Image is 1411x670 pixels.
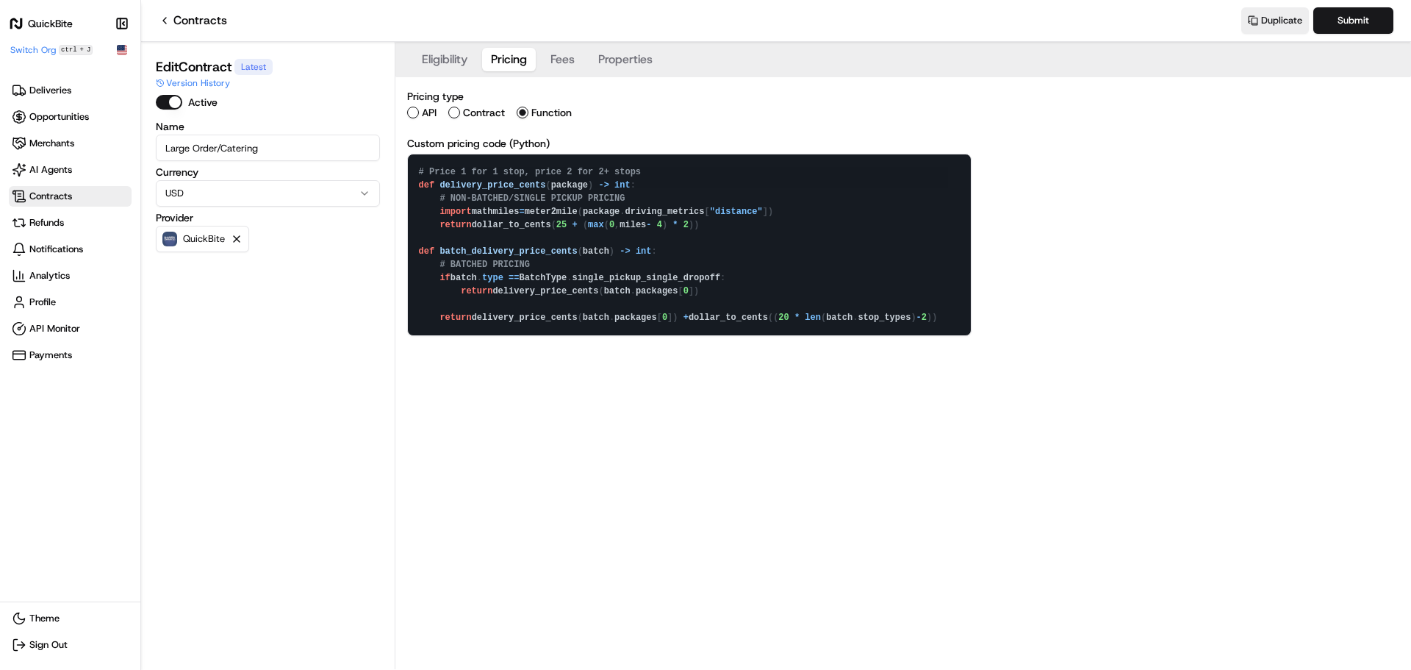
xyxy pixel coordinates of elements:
a: AI Agents [9,160,132,180]
textarea: # Price 1 for 1 stop, price 2 for 2+ stops def delivery_price_cents(package) -> int: # NON-BATCHE... [408,154,971,335]
button: Switch Orgctrl+J [10,44,93,56]
a: Analytics [9,265,132,286]
a: Contracts [9,186,132,207]
span: Merchants [29,137,74,150]
a: Profile [9,292,132,313]
button: Fees [542,48,584,71]
label: Active [188,97,218,107]
label: Name [156,121,380,132]
button: QuickBite [156,226,249,252]
span: Sign Out [29,638,68,652]
span: Opportunities [29,110,89,124]
p: Custom pricing code (Python) [407,136,972,151]
div: Latest [234,59,273,75]
label: Contract [463,107,505,118]
label: Provider [156,213,380,223]
span: Switch Org [10,44,56,56]
button: Version History [156,77,230,89]
a: Refunds [9,213,132,233]
span: AI Agents [29,163,72,177]
img: profile_jeffdemo_nashtms.jpg [162,232,177,246]
label: Function [531,107,572,118]
a: Merchants [9,133,132,154]
a: Contracts [159,12,227,29]
label: API [422,107,437,118]
button: QuickBite [162,232,225,246]
button: Submit [1313,7,1393,34]
button: Properties [589,48,661,71]
button: Duplicate [1241,7,1309,34]
a: Opportunities [9,107,132,127]
h4: Pricing type [407,89,972,104]
button: Theme [9,608,132,629]
a: QuickBite [9,16,111,31]
span: Theme [29,612,60,625]
p: QuickBite [183,233,225,245]
span: Payments [29,349,72,362]
a: API Monitor [9,318,132,339]
span: API Monitor [29,322,80,335]
a: Payments [9,345,132,366]
h1: QuickBite [28,16,73,31]
span: Analytics [29,269,70,282]
img: Flag of us [117,45,127,55]
button: Pricing [482,48,536,71]
a: Deliveries [9,80,132,101]
button: Eligibility [413,48,476,71]
button: Sign Out [9,635,132,655]
span: Contracts [29,190,72,203]
label: Currency [156,167,380,177]
h1: Edit Contract [156,57,231,77]
span: Profile [29,296,56,309]
span: Notifications [29,243,83,256]
span: Refunds [29,216,64,229]
span: Deliveries [29,84,71,97]
a: Notifications [9,239,132,260]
